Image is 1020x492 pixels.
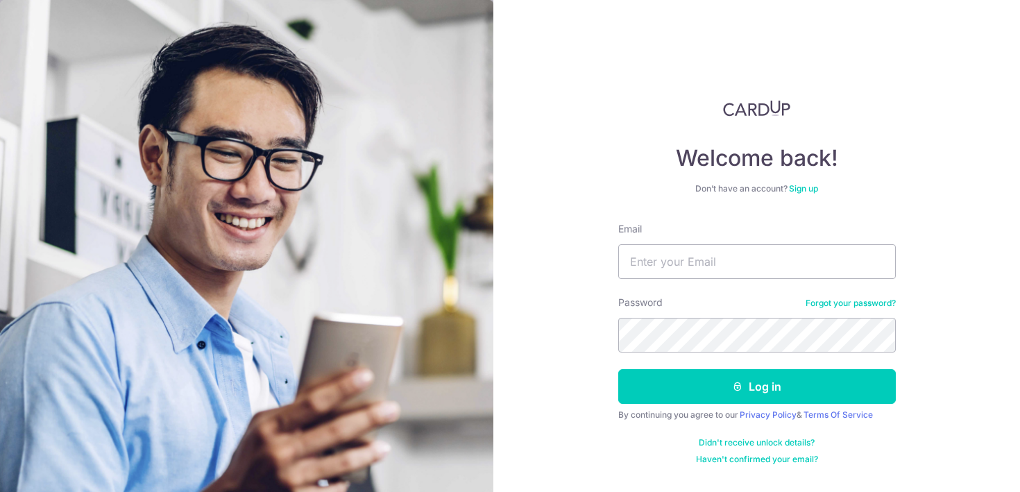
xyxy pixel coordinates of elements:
a: Terms Of Service [804,409,873,420]
a: Didn't receive unlock details? [699,437,815,448]
div: By continuing you agree to our & [618,409,896,421]
label: Password [618,296,663,309]
h4: Welcome back! [618,144,896,172]
a: Privacy Policy [740,409,797,420]
a: Haven't confirmed your email? [696,454,818,465]
input: Enter your Email [618,244,896,279]
button: Log in [618,369,896,404]
a: Forgot your password? [806,298,896,309]
img: CardUp Logo [723,100,791,117]
a: Sign up [789,183,818,194]
div: Don’t have an account? [618,183,896,194]
label: Email [618,222,642,236]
